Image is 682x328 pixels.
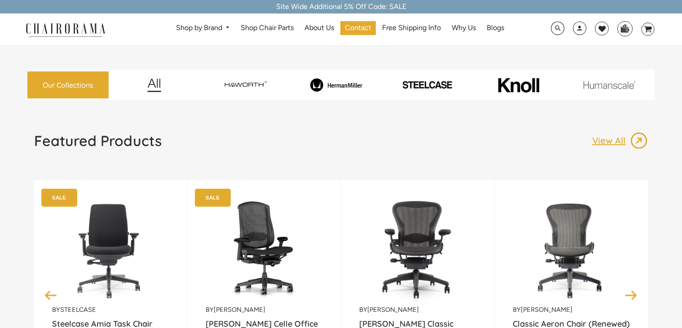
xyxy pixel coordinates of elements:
[52,195,66,200] text: SALE
[340,21,376,35] a: Contact
[129,78,179,92] img: image_12.png
[214,306,265,314] a: [PERSON_NAME]
[206,193,323,306] a: Herman Miller Celle Office Chair Renewed by Chairorama | Grey - chairorama Herman Miller Celle Of...
[359,306,476,314] p: by
[304,23,334,33] span: About Us
[618,22,632,35] img: WhatsApp_Image_2024-07-12_at_16.23.01.webp
[236,21,298,35] a: Shop Chair Parts
[172,21,235,35] a: Shop by Brand
[60,306,96,314] a: Steelcase
[27,71,109,99] a: Our Collections
[513,193,630,306] a: Classic Aeron Chair (Renewed) - chairorama Classic Aeron Chair (Renewed) - chairorama
[206,306,323,314] p: by
[513,193,630,306] img: Classic Aeron Chair (Renewed) - chairorama
[52,193,169,306] a: Amia Chair by chairorama.com Renewed Amia Chair chairorama.com
[52,306,169,314] p: by
[482,21,509,35] a: Blogs
[452,23,476,33] span: Why Us
[21,22,110,37] img: chairorama
[521,306,572,314] a: [PERSON_NAME]
[206,195,220,200] text: SALE
[630,132,648,150] img: image_13.png
[478,77,559,93] img: image_10_1.png
[487,23,504,33] span: Blogs
[359,193,476,306] img: Herman Miller Classic Aeron Chair | Black | Size B (Renewed) - chairorama
[513,306,630,314] p: by
[623,287,639,303] button: Next
[149,21,532,38] nav: DesktopNavigation
[565,81,653,89] img: image_11.png
[345,23,371,33] span: Contact
[383,80,471,89] img: PHOTO-2024-07-09-00-53-10-removebg-preview.png
[34,132,162,157] a: Featured Products
[447,21,480,35] a: Why Us
[43,287,59,303] button: Previous
[202,76,290,94] img: image_7_14f0750b-d084-457f-979a-a1ab9f6582c4.png
[382,23,441,33] span: Free Shipping Info
[52,193,169,306] img: Amia Chair by chairorama.com
[300,21,339,35] a: About Us
[34,132,162,150] h1: Featured Products
[292,78,380,91] img: image_8_173eb7e0-7579-41b4-bc8e-4ba0b8ba93e8.png
[378,21,445,35] a: Free Shipping Info
[206,193,323,306] img: Herman Miller Celle Office Chair Renewed by Chairorama | Grey - chairorama
[241,23,294,33] span: Shop Chair Parts
[592,135,630,146] p: View All
[367,306,419,314] a: [PERSON_NAME]
[359,193,476,306] a: Herman Miller Classic Aeron Chair | Black | Size B (Renewed) - chairorama Herman Miller Classic A...
[592,132,648,150] a: View All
